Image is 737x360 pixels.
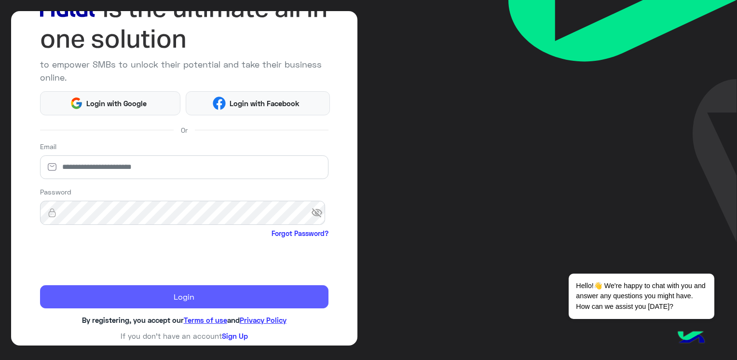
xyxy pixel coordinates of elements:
span: and [227,316,240,324]
span: Login with Google [83,98,150,109]
img: lock [40,208,64,218]
a: Sign Up [222,332,248,340]
img: Google [70,97,83,110]
img: hulul-logo.png [674,321,708,355]
button: Login [40,285,328,308]
button: Login with Google [40,91,181,115]
label: Email [40,141,56,152]
p: to empower SMBs to unlock their potential and take their business online. [40,58,328,84]
img: Facebook [213,97,226,110]
span: Or [181,125,188,135]
a: Privacy Policy [240,316,287,324]
a: Terms of use [184,316,227,324]
button: Login with Facebook [186,91,330,115]
span: Hello!👋 We're happy to chat with you and answer any questions you might have. How can we assist y... [569,274,714,319]
iframe: reCAPTCHA [40,240,187,278]
img: email [40,162,64,172]
span: By registering, you accept our [82,316,184,324]
span: visibility_off [311,204,328,222]
a: Forgot Password? [272,228,328,238]
label: Password [40,187,71,197]
h6: If you don’t have an account [40,332,328,340]
span: Login with Facebook [226,98,303,109]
